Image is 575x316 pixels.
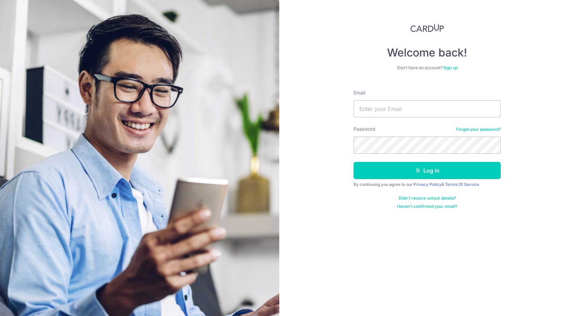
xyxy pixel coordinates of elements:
a: Terms Of Service [445,182,479,187]
label: Password [354,126,375,132]
img: CardUp Logo [410,24,444,32]
label: Email [354,89,365,96]
a: Forgot your password? [456,127,501,132]
a: Sign up [443,65,458,70]
button: Log in [354,162,501,179]
a: Haven't confirmed your email? [397,204,457,209]
a: Privacy Policy [413,182,442,187]
input: Enter your Email [354,100,501,117]
a: Didn't receive unlock details? [399,195,456,201]
h4: Welcome back! [354,46,501,60]
div: By continuing you agree to our & [354,182,501,187]
div: Don’t have an account? [354,65,501,71]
